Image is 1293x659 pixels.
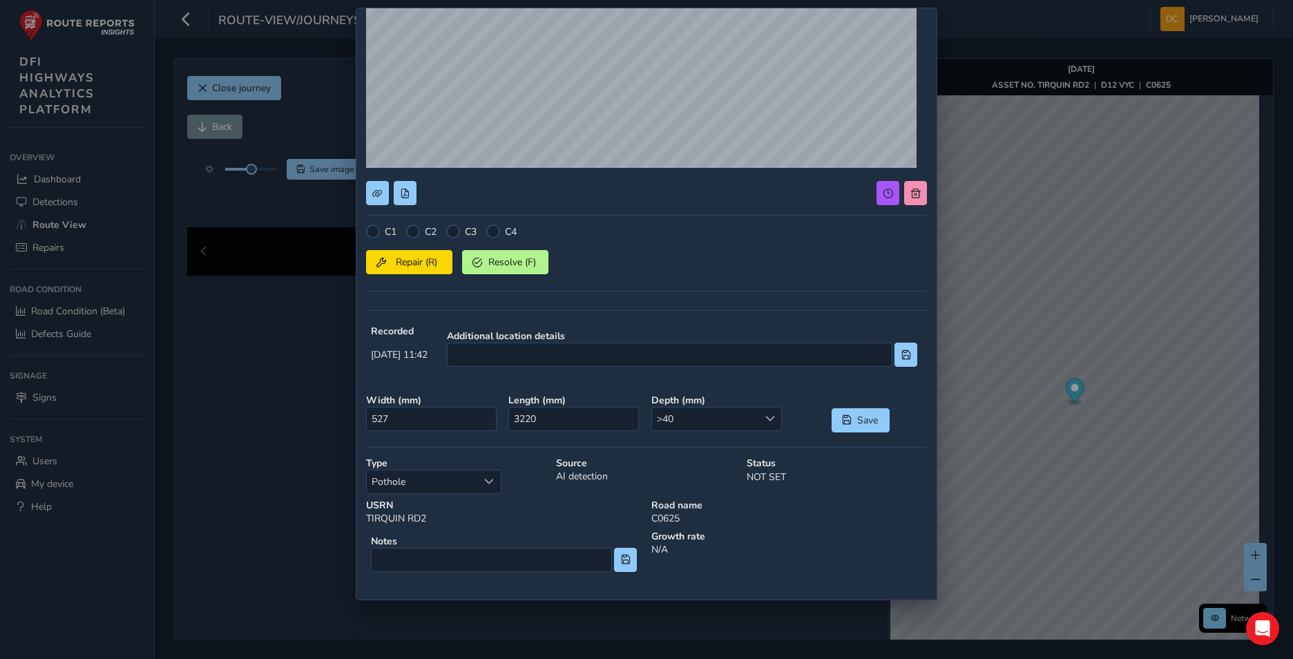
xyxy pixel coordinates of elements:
p: NOT SET [747,470,927,484]
strong: Growth rate [651,530,927,543]
button: Resolve (F) [462,250,548,274]
span: >40 [652,408,758,430]
label: C2 [425,225,437,238]
strong: Road name [651,499,927,512]
strong: Depth ( mm ) [651,394,785,407]
div: Open Intercom Messenger [1246,612,1279,645]
span: [DATE] 11:42 [371,348,428,361]
strong: Status [747,457,927,470]
span: Pothole [367,470,478,493]
div: TIRQUIN RD2 [361,494,646,530]
label: C4 [505,225,517,238]
strong: Type [366,457,546,470]
strong: Length ( mm ) [508,394,642,407]
strong: USRN [366,499,642,512]
strong: Notes [371,535,637,548]
div: C0625 [646,494,932,530]
strong: Width ( mm ) [366,394,499,407]
span: Resolve (F) [487,256,538,269]
label: C3 [465,225,477,238]
strong: Additional location details [447,329,917,343]
label: C1 [385,225,396,238]
strong: Recorded [371,325,428,338]
strong: Source [556,457,736,470]
span: Repair (R) [391,256,442,269]
div: AI detection [551,452,741,499]
span: Save [856,414,879,427]
button: Repair (R) [366,250,452,274]
div: N/A [646,525,932,582]
button: Save [832,408,890,432]
div: Select a type [478,470,501,493]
